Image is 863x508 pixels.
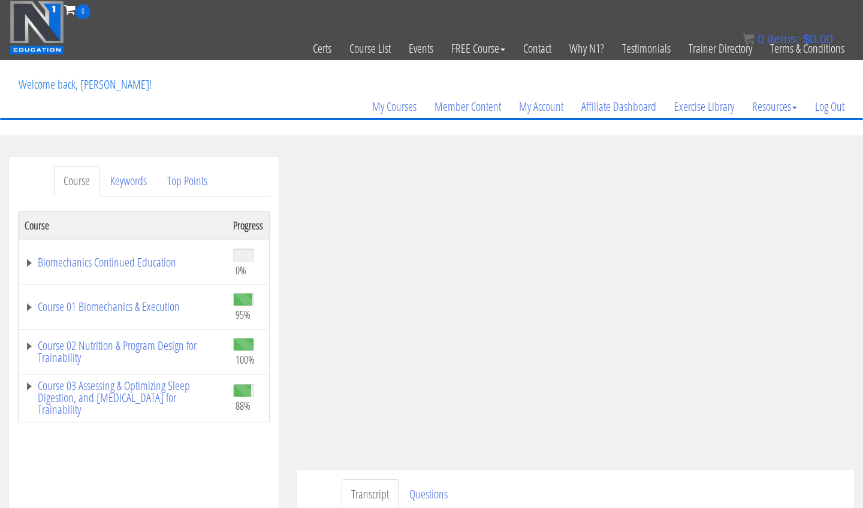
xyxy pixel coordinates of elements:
a: Member Content [426,78,510,135]
a: Top Points [158,166,217,196]
img: n1-education [10,1,64,55]
a: Terms & Conditions [761,19,853,78]
span: items: [768,32,799,46]
a: Course List [340,19,400,78]
a: My Account [510,78,572,135]
img: icon11.png [743,33,755,45]
span: $ [803,32,810,46]
span: 0 [76,4,90,19]
a: Course 02 Nutrition & Program Design for Trainability [25,340,221,364]
a: Trainer Directory [680,19,761,78]
a: Course 03 Assessing & Optimizing Sleep Digestion, and [MEDICAL_DATA] for Trainability [25,380,221,416]
a: 0 items: $0.00 [743,32,833,46]
a: Keywords [101,166,156,196]
a: My Courses [363,78,426,135]
bdi: 0.00 [803,32,833,46]
a: Course 01 Biomechanics & Execution [25,301,221,313]
span: 0 [758,32,764,46]
a: Testimonials [613,19,680,78]
a: Affiliate Dashboard [572,78,665,135]
a: 0 [64,1,90,17]
span: 95% [236,308,251,321]
th: Course [19,211,228,240]
a: FREE Course [442,19,514,78]
a: Exercise Library [665,78,743,135]
a: Log Out [806,78,853,135]
a: Events [400,19,442,78]
a: Certs [304,19,340,78]
a: Contact [514,19,560,78]
a: Why N1? [560,19,613,78]
a: Course [54,166,99,196]
p: Welcome back, [PERSON_NAME]! [10,61,161,108]
a: Resources [743,78,806,135]
span: 88% [236,399,251,412]
a: Biomechanics Continued Education [25,256,221,268]
span: 0% [236,264,246,277]
th: Progress [227,211,270,240]
span: 100% [236,353,255,366]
